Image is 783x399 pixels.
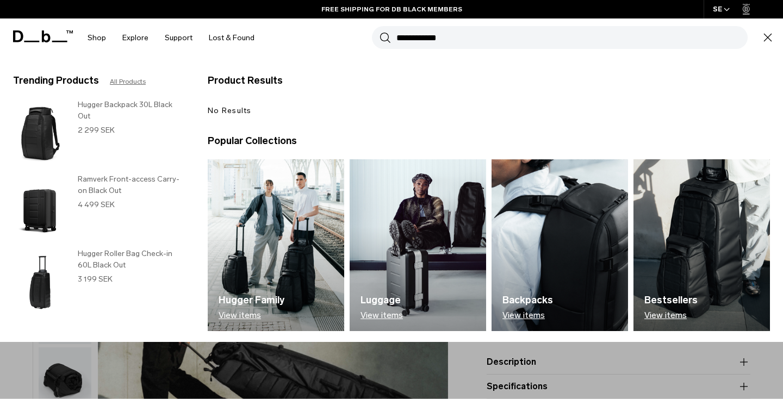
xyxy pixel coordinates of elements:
h3: Product Results [208,73,489,88]
a: Shop [88,18,106,57]
img: Db [633,159,770,331]
h3: Bestsellers [644,293,698,308]
a: Ramverk Front-access Carry-on Black Out Ramverk Front-access Carry-on Black Out 4 499 SEK [13,173,186,242]
img: Hugger Backpack 30L Black Out [13,99,67,168]
span: 2 299 SEK [78,126,115,135]
span: No Results [208,106,252,115]
a: Db Hugger Family View items [208,159,344,331]
span: 4 499 SEK [78,200,115,209]
span: 3 199 SEK [78,275,113,284]
h3: Hugger Roller Bag Check-in 60L Black Out [78,248,186,271]
a: Support [165,18,192,57]
p: View items [361,310,403,320]
a: Explore [122,18,148,57]
h3: Ramverk Front-access Carry-on Black Out [78,173,186,196]
a: Db Bestsellers View items [633,159,770,331]
h3: Hugger Backpack 30L Black Out [78,99,186,122]
img: Ramverk Front-access Carry-on Black Out [13,173,67,242]
nav: Main Navigation [79,18,263,57]
img: Db [350,159,486,331]
a: FREE SHIPPING FOR DB BLACK MEMBERS [321,4,462,14]
p: View items [502,310,553,320]
a: Db Backpacks View items [492,159,628,331]
a: Hugger Roller Bag Check-in 60L Black Out Hugger Roller Bag Check-in 60L Black Out 3 199 SEK [13,248,186,317]
h3: Luggage [361,293,403,308]
a: Db Luggage View items [350,159,486,331]
p: View items [644,310,698,320]
h3: Trending Products [13,73,99,88]
h3: Popular Collections [208,134,297,148]
h3: Backpacks [502,293,553,308]
h3: Hugger Family [219,293,284,308]
a: All Products [110,77,146,86]
img: Db [492,159,628,331]
img: Hugger Roller Bag Check-in 60L Black Out [13,248,67,317]
a: Hugger Backpack 30L Black Out Hugger Backpack 30L Black Out 2 299 SEK [13,99,186,168]
img: Db [208,159,344,331]
a: Lost & Found [209,18,254,57]
p: View items [219,310,284,320]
